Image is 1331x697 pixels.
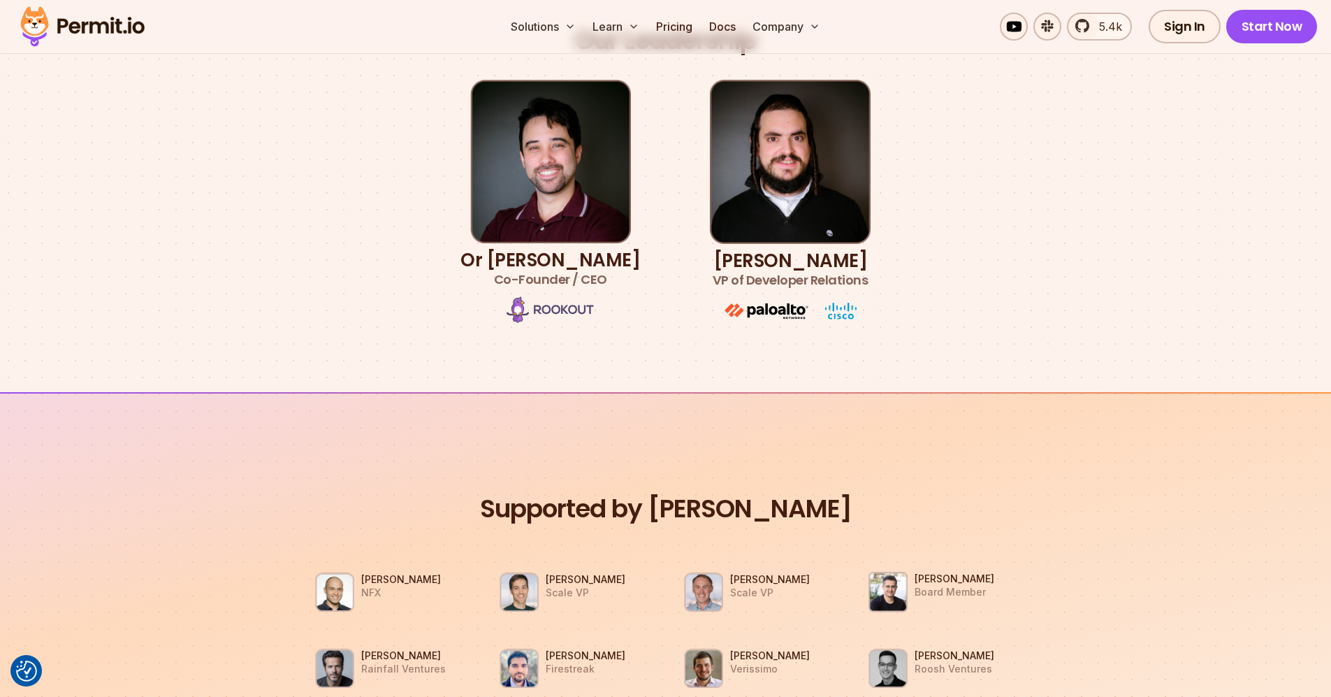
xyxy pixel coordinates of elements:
[747,13,826,41] button: Company
[315,573,354,612] img: Gigi Levy Weiss NFX
[915,663,994,675] p: Roosh Ventures
[1067,13,1132,41] a: 5.4k
[460,270,640,289] span: Co-Founder / CEO
[1149,10,1221,43] a: Sign In
[730,573,810,587] h3: [PERSON_NAME]
[825,303,857,319] img: cisco
[294,493,1038,526] h2: Supported by [PERSON_NAME]
[546,573,625,587] h3: [PERSON_NAME]
[500,649,539,688] img: Amir Rustamzadeh Firestreak
[868,572,908,612] img: Asaf Cohen Board Member
[730,649,810,663] h3: [PERSON_NAME]
[1226,10,1318,43] a: Start Now
[710,80,871,244] img: Gabriel L. Manor | VP of Developer Relations, GTM
[500,573,539,612] img: Eric Anderson Scale VP
[725,303,808,319] img: paloalto
[650,13,698,41] a: Pricing
[587,13,645,41] button: Learn
[684,573,723,612] img: Ariel Tseitlin Scale VP
[361,649,446,663] h3: [PERSON_NAME]
[1091,18,1122,35] span: 5.4k
[730,587,810,599] p: Scale VP
[704,13,741,41] a: Docs
[14,3,151,50] img: Permit logo
[575,24,756,57] h2: Our Leadership
[713,251,868,290] h3: [PERSON_NAME]
[546,649,625,663] h3: [PERSON_NAME]
[361,663,446,675] p: Rainfall Ventures
[684,649,723,688] img: Alex Oppenheimer Verissimo
[16,661,37,682] button: Consent Preferences
[546,663,625,675] p: Firestreak
[730,663,810,675] p: Verissimo
[546,587,625,599] p: Scale VP
[361,587,441,599] p: NFX
[505,13,581,41] button: Solutions
[868,649,908,688] img: Ivan Taranenko Roosh Ventures
[460,250,640,289] h3: Or [PERSON_NAME]
[713,271,868,290] span: VP of Developer Relations
[507,296,594,323] img: Rookout
[470,80,631,243] img: Or Weis | Co-Founder / CEO
[315,649,354,688] img: Ron Rofe Rainfall Ventures
[915,649,994,663] h3: [PERSON_NAME]
[915,572,994,586] h3: [PERSON_NAME]
[361,573,441,587] h3: [PERSON_NAME]
[915,586,994,598] p: Board Member
[16,661,37,682] img: Revisit consent button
